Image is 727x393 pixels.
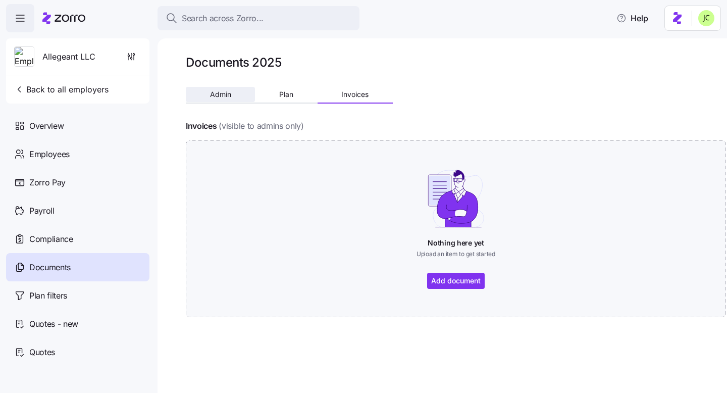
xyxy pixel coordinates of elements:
button: Search across Zorro... [158,6,359,30]
a: Overview [6,112,149,140]
a: Payroll [6,197,149,225]
h4: Invoices [186,120,217,132]
span: Overview [29,120,64,132]
span: Documents [29,261,71,274]
span: Zorro Pay [29,176,66,189]
a: Plan filters [6,281,149,310]
span: Compliance [29,233,73,245]
span: Help [616,12,648,24]
a: Zorro Pay [6,168,149,197]
span: Back to all employers [14,83,109,95]
h1: Documents 2025 [186,55,281,70]
span: Quotes - new [29,318,78,330]
a: Compliance [6,225,149,253]
span: Allegeant LLC [42,51,95,63]
span: Search across Zorro... [182,12,264,25]
a: Quotes [6,338,149,366]
span: (visible to admins only) [219,120,303,132]
span: Employees [29,148,70,161]
button: Help [608,8,656,28]
a: Quotes - new [6,310,149,338]
span: Plan filters [29,289,67,302]
span: Quotes [29,346,55,359]
span: Payroll [29,205,55,217]
span: Admin [210,91,231,98]
span: Invoices [341,91,369,98]
span: Plan [279,91,293,98]
button: Back to all employers [10,79,113,100]
a: Employees [6,140,149,168]
a: Documents [6,253,149,281]
img: Employer logo [15,47,34,67]
img: 0d5040ea9766abea509702906ec44285 [698,10,714,26]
